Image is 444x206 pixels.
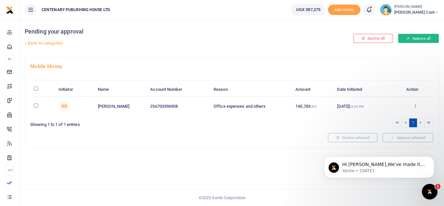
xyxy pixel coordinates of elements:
a: 1 [409,118,417,127]
a: Back to categories [23,38,299,49]
div: Showing 1 to 1 of 1 entries [30,118,229,128]
td: [PERSON_NAME] [94,97,147,116]
h4: Mobile Money [30,63,433,70]
th: Initiator: activate to sort column ascending [55,83,94,97]
span: [PERSON_NAME] Cash [394,9,439,15]
th: Action: activate to sort column ascending [398,83,433,97]
li: Wallet ballance [289,4,328,16]
span: UGX 387,275 [296,7,320,13]
li: Toup your wallet [328,5,360,15]
th: : activate to sort column descending [30,83,55,97]
a: Add money [328,7,360,12]
small: [PERSON_NAME] [394,4,439,10]
a: UGX 387,275 [291,4,325,16]
img: logo-small [6,6,14,14]
td: [DATE] [333,97,398,116]
th: Account Number: activate to sort column ascending [147,83,210,97]
h4: Pending your approval [25,28,299,35]
span: 1 [435,184,440,189]
iframe: Intercom live chat [422,184,437,199]
iframe: Intercom notifications message [314,143,444,188]
a: profile-user [PERSON_NAME] [PERSON_NAME] Cash [380,4,439,16]
a: logo-small logo-large logo-large [6,7,14,12]
img: profile-user [380,4,392,16]
th: Name: activate to sort column ascending [94,83,147,97]
small: UGX [310,105,317,108]
button: Decline All [353,34,393,43]
li: M [5,54,14,64]
li: Ac [5,165,14,175]
th: Reason: activate to sort column ascending [210,83,292,97]
td: 256703396908 [147,97,210,116]
span: CENTENARY PUBLISHING HOUSE LTD. [39,7,113,13]
td: Office expenses and others [210,97,292,116]
th: Date Initiated: activate to sort column ascending [333,83,398,97]
button: Approve all [398,34,439,43]
th: Amount: activate to sort column ascending [292,83,333,97]
span: Add money [328,5,360,15]
small: 03:53 PM [349,105,364,108]
span: Kasande Brusa [59,100,70,112]
td: 145,783 [292,97,333,116]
